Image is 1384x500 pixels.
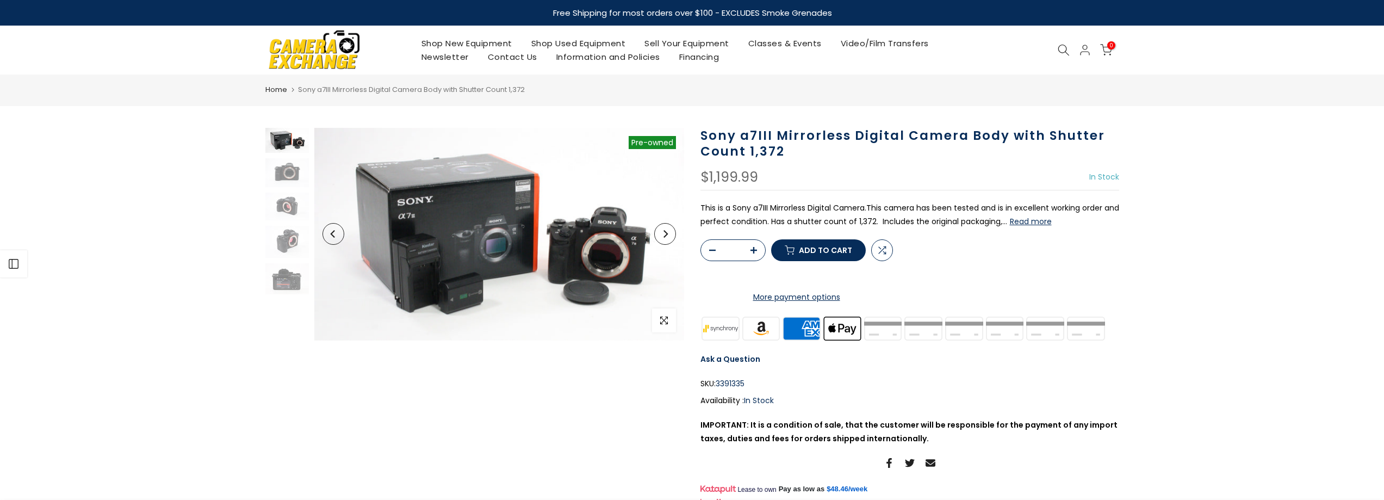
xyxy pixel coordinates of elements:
img: google pay [903,315,944,342]
img: Sony a7III Mirrorless Digital Camera Body with Shutter Count 1,372 Digital Cameras - Digital Mirr... [265,158,309,187]
button: Next [654,223,676,245]
button: Read more [1010,217,1052,226]
a: Sell Your Equipment [635,36,739,50]
h1: Sony a7III Mirrorless Digital Camera Body with Shutter Count 1,372 [700,128,1119,159]
img: american express [781,315,822,342]
div: SKU: [700,377,1119,391]
img: master [944,315,984,342]
a: Shop New Equipment [412,36,522,50]
a: Newsletter [412,50,478,64]
img: visa [1065,315,1106,342]
a: Video/Film Transfers [831,36,938,50]
span: Add to cart [799,246,852,254]
a: Share on Facebook [884,456,894,470]
img: Sony a7III Mirrorless Digital Camera Body with Shutter Count 1,372 Digital Cameras - Digital Mirr... [265,263,309,294]
a: Contact Us [478,50,547,64]
div: Availability : [700,394,1119,408]
img: synchrony [700,315,741,342]
img: Sony a7III Mirrorless Digital Camera Body with Shutter Count 1,372 Digital Cameras - Digital Mirr... [265,226,309,258]
span: In Stock [744,395,774,406]
button: Previous [322,223,344,245]
img: Sony a7III Mirrorless Digital Camera Body with Shutter Count 1,372 Digital Cameras - Digital Mirr... [265,193,309,220]
a: Ask a Question [700,354,760,365]
button: Add to cart [771,239,866,261]
a: 0 [1100,44,1112,56]
a: Financing [669,50,729,64]
img: discover [862,315,903,342]
span: In Stock [1089,171,1119,182]
img: shopify pay [1025,315,1066,342]
strong: Free Shipping for most orders over $100 - EXCLUDES Smoke Grenades [553,7,831,18]
img: apple pay [822,315,862,342]
a: Home [265,84,287,95]
a: Classes & Events [738,36,831,50]
span: 0 [1107,41,1115,50]
img: Sony a7III Mirrorless Digital Camera Body with Shutter Count 1,372 Digital Cameras - Digital Mirr... [265,128,309,153]
span: 3391335 [716,377,744,391]
img: paypal [984,315,1025,342]
strong: IMPORTANT: It is a condition of sale, that the customer will be responsible for the payment of an... [700,419,1118,444]
p: This is a Sony a7III Mirrorless Digital Camera.This camera has been tested and is in excellent wo... [700,201,1119,229]
span: Sony a7III Mirrorless Digital Camera Body with Shutter Count 1,372 [298,84,525,95]
img: amazon payments [741,315,781,342]
a: Share on Twitter [905,456,915,470]
span: Pay as low as [779,484,825,494]
a: More payment options [700,291,893,304]
span: Lease to own [737,485,776,494]
div: $1,199.99 [700,170,758,184]
a: Share on Email [926,456,935,470]
a: Shop Used Equipment [522,36,635,50]
a: $48.46/week [827,484,867,494]
a: Information and Policies [547,50,669,64]
img: Sony a7III Mirrorless Digital Camera Body with Shutter Count 1,372 Digital Cameras - Digital Mirr... [314,128,684,341]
